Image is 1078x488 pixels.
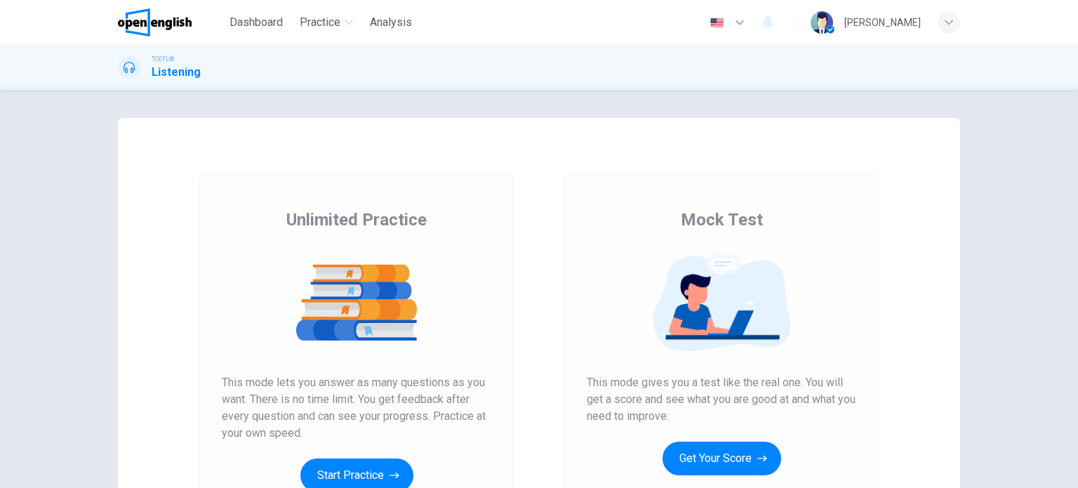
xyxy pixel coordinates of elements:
span: Analysis [370,14,412,31]
span: Unlimited Practice [286,209,427,231]
img: en [708,18,726,28]
span: Mock Test [681,209,763,231]
img: Profile picture [811,11,833,34]
button: Dashboard [224,10,288,35]
span: This mode lets you answer as many questions as you want. There is no time limit. You get feedback... [222,374,491,442]
button: Practice [294,10,359,35]
h1: Listening [152,64,201,81]
a: OpenEnglish logo [118,8,224,37]
img: OpenEnglish logo [118,8,192,37]
span: This mode gives you a test like the real one. You will get a score and see what you are good at a... [587,374,856,425]
div: [PERSON_NAME] [844,14,921,31]
button: Get Your Score [663,442,781,475]
span: TOEFL® [152,54,174,64]
span: Dashboard [229,14,283,31]
button: Analysis [364,10,418,35]
span: Practice [300,14,340,31]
